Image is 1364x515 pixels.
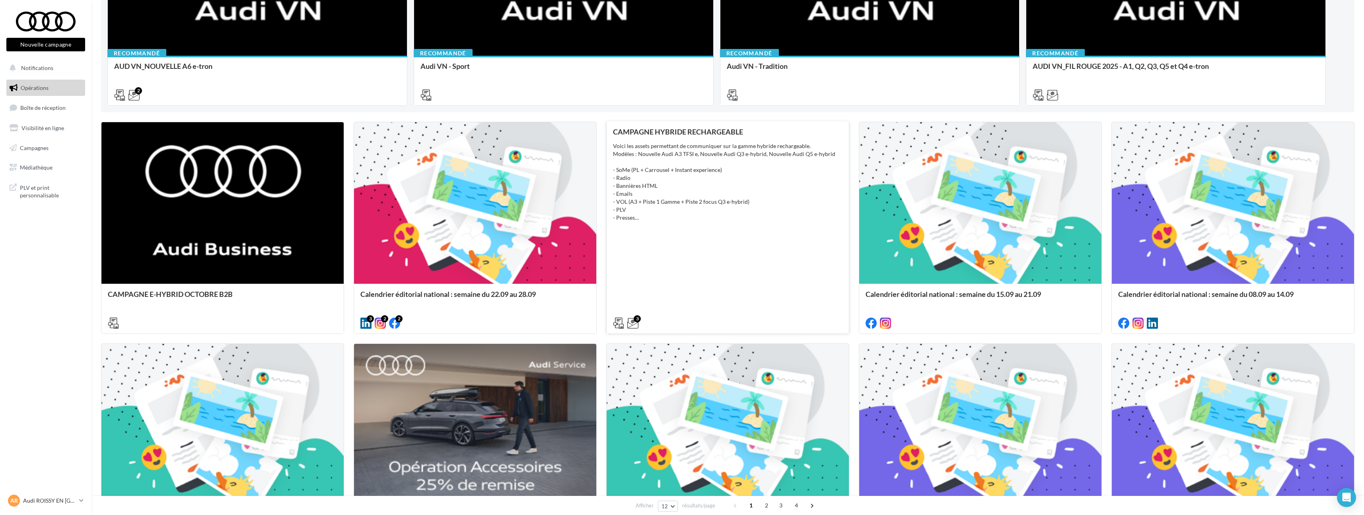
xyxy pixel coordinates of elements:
[395,315,403,322] div: 2
[1026,49,1085,58] div: Recommandé
[5,140,87,156] a: Campagnes
[20,182,82,199] span: PLV et print personnalisable
[381,315,388,322] div: 2
[6,38,85,51] button: Nouvelle campagne
[760,499,773,512] span: 2
[636,502,654,509] span: Afficher
[414,49,473,58] div: Recommandé
[774,499,787,512] span: 3
[5,60,84,76] button: Notifications
[21,84,49,91] span: Opérations
[21,64,53,71] span: Notifications
[367,315,374,322] div: 3
[5,159,87,176] a: Médiathèque
[790,499,803,512] span: 4
[720,49,779,58] div: Recommandé
[1337,488,1356,507] div: Open Intercom Messenger
[107,49,166,58] div: Recommandé
[20,144,49,151] span: Campagnes
[662,503,668,509] span: 12
[613,128,843,136] div: CAMPAGNE HYBRIDE RECHARGEABLE
[114,62,401,78] div: AUD VN_NOUVELLE A6 e-tron
[20,164,53,171] span: Médiathèque
[5,120,87,137] a: Visibilité en ligne
[866,290,1095,306] div: Calendrier éditorial national : semaine du 15.09 au 21.09
[108,290,337,306] div: CAMPAGNE E-HYBRID OCTOBRE B2B
[420,62,707,78] div: Audi VN - Sport
[23,497,76,505] p: Audi ROISSY EN [GEOGRAPHIC_DATA]
[21,125,64,131] span: Visibilité en ligne
[135,87,142,94] div: 2
[634,315,641,322] div: 3
[5,179,87,203] a: PLV et print personnalisable
[658,501,678,512] button: 12
[5,99,87,116] a: Boîte de réception
[1033,62,1319,78] div: AUDI VN_FIL ROUGE 2025 - A1, Q2, Q3, Q5 et Q4 e-tron
[360,290,590,306] div: Calendrier éditorial national : semaine du 22.09 au 28.09
[682,502,715,509] span: résultats/page
[727,62,1013,78] div: Audi VN - Tradition
[613,142,843,222] div: Voici les assets permettant de communiquer sur la gamme hybride rechargeable. Modèles : Nouvelle ...
[745,499,757,512] span: 1
[10,497,18,505] span: AR
[5,80,87,96] a: Opérations
[20,104,66,111] span: Boîte de réception
[1118,290,1348,306] div: Calendrier éditorial national : semaine du 08.09 au 14.09
[6,493,85,508] a: AR Audi ROISSY EN [GEOGRAPHIC_DATA]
